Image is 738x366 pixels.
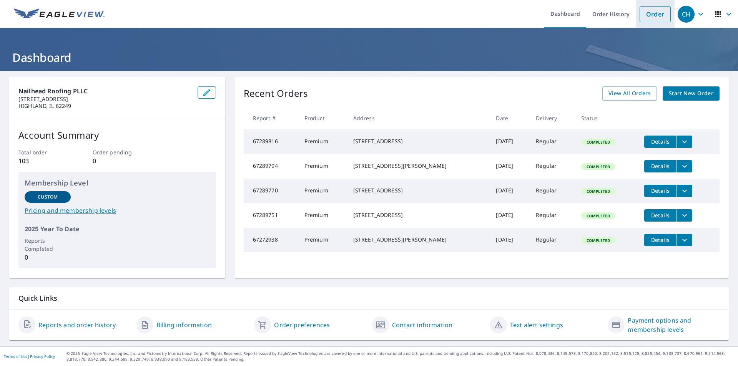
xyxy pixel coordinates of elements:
p: 0 [93,156,142,166]
button: detailsBtn-67272938 [644,234,676,246]
p: 2025 Year To Date [25,224,210,234]
a: Billing information [156,320,212,330]
th: Report # [244,107,298,129]
p: Total order [18,148,68,156]
td: Regular [530,154,575,179]
button: detailsBtn-67289751 [644,209,676,222]
span: Completed [582,164,615,169]
td: Premium [298,203,347,228]
div: [STREET_ADDRESS][PERSON_NAME] [353,162,484,170]
td: Premium [298,129,347,154]
td: Premium [298,154,347,179]
p: | [4,354,55,359]
button: filesDropdownBtn-67272938 [676,234,692,246]
p: Membership Level [25,178,210,188]
p: 0 [25,253,71,262]
a: Reports and order history [38,320,116,330]
button: filesDropdownBtn-67289770 [676,185,692,197]
td: Regular [530,179,575,203]
th: Date [490,107,530,129]
a: Contact information [392,320,452,330]
span: Completed [582,189,615,194]
td: Regular [530,129,575,154]
p: Account Summary [18,128,216,142]
p: HIGHLAND, IL 62249 [18,103,191,109]
span: Details [649,138,672,145]
button: detailsBtn-67289794 [644,160,676,172]
p: 103 [18,156,68,166]
td: 67289794 [244,154,298,179]
th: Delivery [530,107,575,129]
td: Premium [298,179,347,203]
a: Payment options and membership levels [628,316,720,334]
td: [DATE] [490,179,530,203]
td: [DATE] [490,129,530,154]
p: Quick Links [18,293,720,303]
span: Details [649,187,672,194]
td: [DATE] [490,154,530,179]
div: [STREET_ADDRESS] [353,211,484,219]
button: detailsBtn-67289816 [644,136,676,148]
div: [STREET_ADDRESS] [353,187,484,194]
a: Order [640,6,671,22]
td: 67289751 [244,203,298,228]
span: Details [649,162,672,170]
td: Premium [298,228,347,252]
th: Status [575,107,638,129]
span: Completed [582,139,615,145]
span: View All Orders [608,89,651,98]
td: 67289816 [244,129,298,154]
p: Custom [38,194,58,200]
a: Pricing and membership levels [25,206,210,215]
a: Order preferences [274,320,330,330]
h1: Dashboard [9,50,729,65]
th: Product [298,107,347,129]
span: Start New Order [669,89,713,98]
span: Details [649,236,672,243]
a: Privacy Policy [30,354,55,359]
a: Start New Order [663,86,720,101]
div: CH [678,6,695,23]
a: View All Orders [602,86,657,101]
p: Order pending [93,148,142,156]
td: Regular [530,203,575,228]
p: Reports Completed [25,237,71,253]
p: Nailhead Roofing PLLC [18,86,191,96]
button: filesDropdownBtn-67289751 [676,209,692,222]
td: 67272938 [244,228,298,252]
td: Regular [530,228,575,252]
span: Details [649,212,672,219]
span: Completed [582,213,615,219]
button: filesDropdownBtn-67289794 [676,160,692,172]
div: [STREET_ADDRESS] [353,137,484,145]
p: © 2025 Eagle View Technologies, Inc. and Pictometry International Corp. All Rights Reserved. Repo... [66,351,734,362]
div: [STREET_ADDRESS][PERSON_NAME] [353,236,484,243]
td: [DATE] [490,228,530,252]
a: Text alert settings [510,320,563,330]
td: 67289770 [244,179,298,203]
p: Recent Orders [244,86,308,101]
a: Terms of Use [4,354,28,359]
th: Address [347,107,490,129]
button: detailsBtn-67289770 [644,185,676,197]
img: EV Logo [14,8,105,20]
td: [DATE] [490,203,530,228]
span: Completed [582,238,615,243]
button: filesDropdownBtn-67289816 [676,136,692,148]
p: [STREET_ADDRESS] [18,96,191,103]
